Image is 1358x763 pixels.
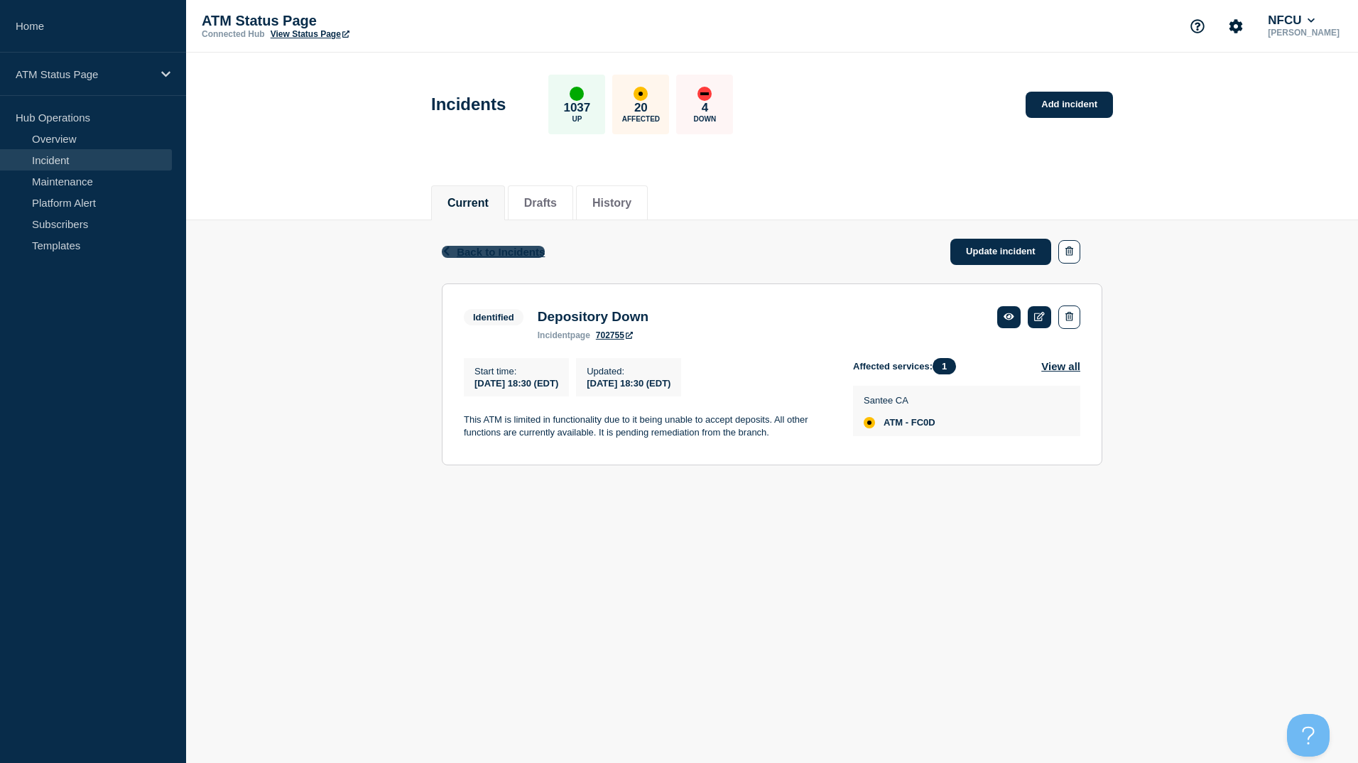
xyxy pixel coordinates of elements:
[634,87,648,101] div: affected
[538,330,570,340] span: incident
[474,366,558,377] p: Start time :
[1265,28,1342,38] p: [PERSON_NAME]
[442,246,545,258] button: Back to Incidents
[570,87,584,101] div: up
[1265,13,1318,28] button: NFCU
[596,330,633,340] a: 702755
[457,246,545,258] span: Back to Incidents
[864,395,935,406] p: Santee CA
[1183,11,1212,41] button: Support
[464,413,830,440] p: This ATM is limited in functionality due to it being unable to accept deposits. All other functio...
[16,68,152,80] p: ATM Status Page
[587,366,670,377] p: Updated :
[587,377,670,389] div: [DATE] 18:30 (EDT)
[538,309,648,325] h3: Depository Down
[634,101,648,115] p: 20
[431,94,506,114] h1: Incidents
[1026,92,1113,118] a: Add incident
[202,13,486,29] p: ATM Status Page
[622,115,660,123] p: Affected
[271,29,349,39] a: View Status Page
[1287,714,1330,757] iframe: Help Scout Beacon - Open
[563,101,590,115] p: 1037
[950,239,1051,265] a: Update incident
[702,101,708,115] p: 4
[464,309,523,325] span: Identified
[1221,11,1251,41] button: Account settings
[524,197,557,210] button: Drafts
[202,29,265,39] p: Connected Hub
[474,378,558,389] span: [DATE] 18:30 (EDT)
[694,115,717,123] p: Down
[864,417,875,428] div: affected
[592,197,631,210] button: History
[447,197,489,210] button: Current
[933,358,956,374] span: 1
[1041,358,1080,374] button: View all
[697,87,712,101] div: down
[884,417,935,428] span: ATM - FC0D
[853,358,963,374] span: Affected services:
[572,115,582,123] p: Up
[538,330,590,340] p: page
